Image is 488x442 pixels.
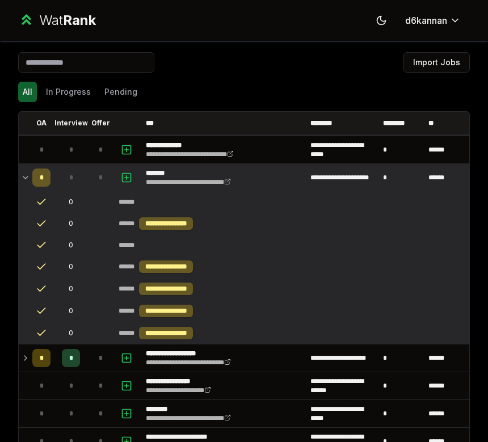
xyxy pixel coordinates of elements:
td: 0 [55,300,87,322]
td: 0 [55,235,87,255]
button: Pending [100,82,142,102]
button: Import Jobs [403,52,470,73]
td: 0 [55,192,87,212]
td: 0 [55,278,87,300]
button: d6kannan [396,10,470,31]
td: 0 [55,256,87,277]
td: 0 [55,213,87,234]
button: All [18,82,37,102]
td: 0 [55,322,87,344]
button: In Progress [41,82,95,102]
span: d6kannan [405,14,447,27]
span: Rank [63,12,96,28]
p: OA [36,119,47,128]
div: Wat [39,11,96,30]
p: Offer [91,119,110,128]
a: WatRank [18,11,96,30]
p: Interview [54,119,88,128]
